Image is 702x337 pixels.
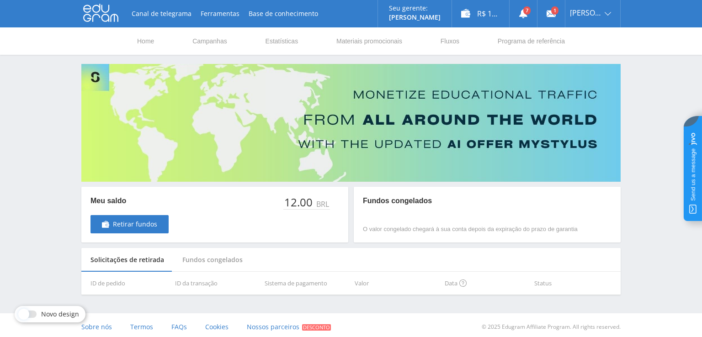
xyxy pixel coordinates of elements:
a: Programa de referência [497,27,566,55]
a: Fluxos [440,27,460,55]
img: Banner [81,64,621,182]
span: Desconto [302,324,331,331]
th: Valor [351,272,441,295]
div: BRL [314,200,330,208]
span: [PERSON_NAME] [570,9,602,16]
th: Data [441,272,531,295]
p: O valor congelado chegará à sua conta depois da expiração do prazo de garantia [363,225,578,233]
span: Novo design [41,311,79,318]
p: Fundos congelados [363,196,578,206]
div: 12.00 [283,196,314,209]
div: Fundos congelados [173,248,252,272]
th: Sistema de pagamento [261,272,351,295]
th: ID da transação [171,272,261,295]
a: Campanhas [191,27,228,55]
a: Home [136,27,155,55]
span: FAQs [171,322,187,331]
span: Termos [130,322,153,331]
th: ID de pedido [81,272,171,295]
span: Retirar fundos [113,221,157,228]
p: [PERSON_NAME] [389,14,441,21]
p: Seu gerente: [389,5,441,12]
th: Status [531,272,621,295]
span: Cookies [205,322,229,331]
div: Solicitações de retirada [81,248,173,272]
a: Estatísticas [265,27,299,55]
p: Meu saldo [90,196,169,206]
a: Retirar fundos [90,215,169,233]
span: Nossos parceiros [247,322,299,331]
span: Sobre nós [81,322,112,331]
a: Materiais promocionais [335,27,403,55]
